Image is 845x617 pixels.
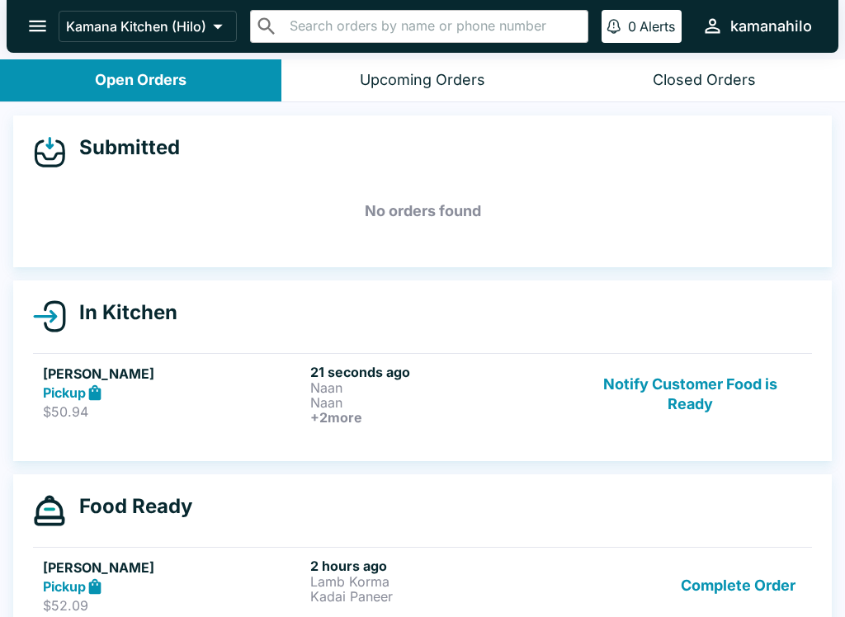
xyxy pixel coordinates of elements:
p: Naan [310,380,571,395]
p: Lamb Korma [310,574,571,589]
button: Notify Customer Food is Ready [578,364,802,425]
h5: [PERSON_NAME] [43,558,304,577]
h5: [PERSON_NAME] [43,364,304,384]
h6: 21 seconds ago [310,364,571,380]
p: Alerts [640,18,675,35]
h6: 2 hours ago [310,558,571,574]
p: $52.09 [43,597,304,614]
h5: No orders found [33,181,812,241]
p: 0 [628,18,636,35]
h4: Submitted [66,135,180,160]
p: $50.94 [43,403,304,420]
div: Upcoming Orders [360,71,485,90]
button: open drawer [17,5,59,47]
p: Kadai Paneer [310,589,571,604]
h6: + 2 more [310,410,571,425]
button: kamanahilo [695,8,819,44]
strong: Pickup [43,384,86,401]
h4: In Kitchen [66,300,177,325]
button: Complete Order [674,558,802,615]
div: Closed Orders [653,71,756,90]
div: kamanahilo [730,16,812,36]
button: Kamana Kitchen (Hilo) [59,11,237,42]
p: Kamana Kitchen (Hilo) [66,18,206,35]
input: Search orders by name or phone number [285,15,581,38]
h4: Food Ready [66,494,192,519]
div: Open Orders [95,71,186,90]
a: [PERSON_NAME]Pickup$50.9421 seconds agoNaanNaan+2moreNotify Customer Food is Ready [33,353,812,435]
strong: Pickup [43,578,86,595]
p: Naan [310,395,571,410]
